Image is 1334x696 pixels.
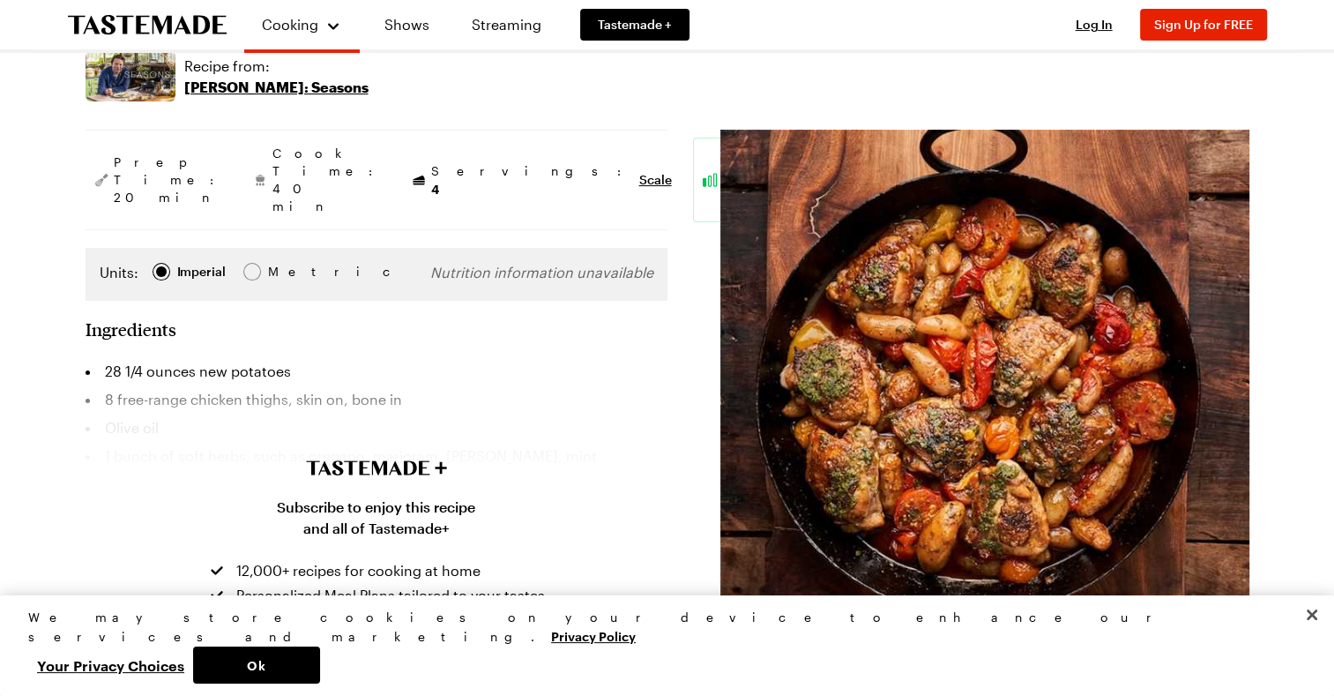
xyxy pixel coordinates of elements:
[184,77,369,98] p: [PERSON_NAME]: Seasons
[262,7,342,42] button: Cooking
[431,162,630,198] span: Servings:
[193,647,320,684] button: Ok
[68,15,227,35] a: To Tastemade Home Page
[177,262,226,281] div: Imperial
[28,608,1291,647] div: We may store cookies on your device to enhance our services and marketing.
[598,16,672,34] span: Tastemade +
[1076,17,1113,32] span: Log In
[184,56,369,77] p: Recipe from:
[551,627,636,644] a: More information about your privacy, opens in a new tab
[262,16,318,33] span: Cooking
[114,153,223,206] span: Prep Time: 20 min
[236,585,545,606] span: Personalized Meal Plans tailored to your tastes
[86,318,176,340] h2: Ingredients
[86,51,175,101] img: Show where recipe is used
[639,171,672,189] button: Scale
[100,262,305,287] div: Imperial Metric
[1154,17,1253,32] span: Sign Up for FREE
[580,9,689,41] a: Tastemade +
[28,647,193,684] button: Your Privacy Choices
[264,497,489,539] p: Subscribe to enjoy this recipe and all of Tastemade+
[268,262,305,281] div: Metric
[720,130,1249,659] img: Recipe image thumbnail
[272,145,382,215] span: Cook Time: 40 min
[86,357,667,385] li: 28 1/4 ounces new potatoes
[431,180,439,197] span: 4
[268,262,307,281] span: Metric
[184,56,369,98] a: Recipe from:[PERSON_NAME]: Seasons
[177,262,227,281] span: Imperial
[1059,16,1129,34] button: Log In
[100,262,138,283] label: Units:
[236,560,481,581] span: 12,000+ recipes for cooking at home
[1293,595,1331,634] button: Close
[28,608,1291,684] div: Privacy
[430,264,653,281] span: Nutrition information unavailable
[1140,9,1267,41] button: Sign Up for FREE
